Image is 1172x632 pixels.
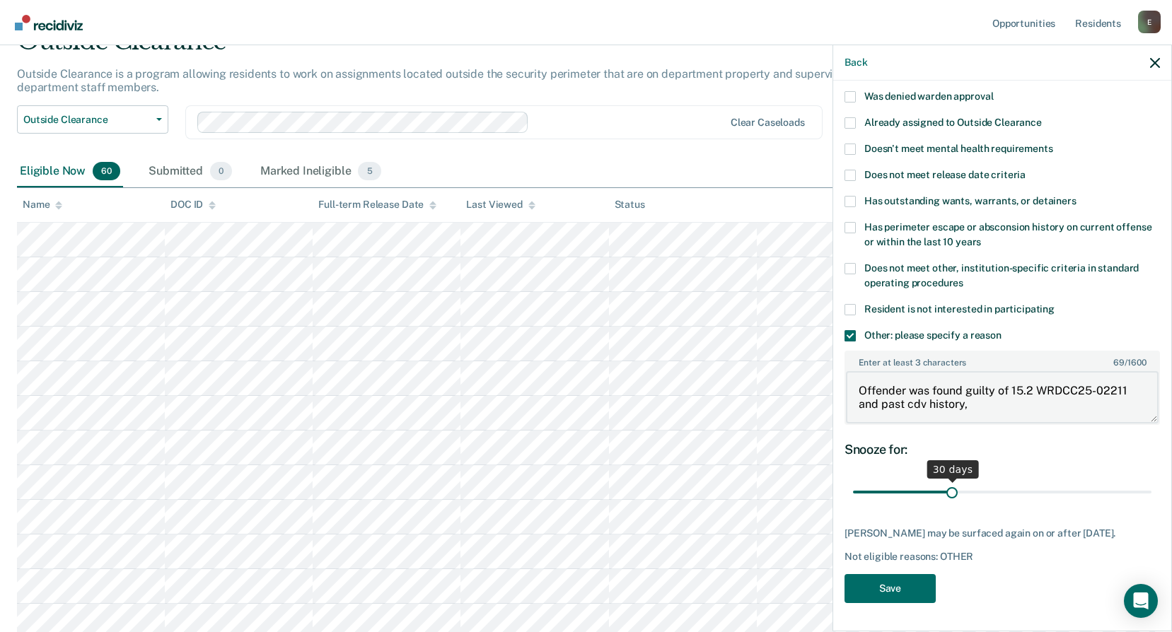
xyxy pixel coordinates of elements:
span: Outside Clearance [23,114,151,126]
div: DOC ID [170,199,216,211]
div: Snooze for: [845,442,1160,457]
div: E [1138,11,1161,33]
div: Name [23,199,62,211]
span: Doesn't meet mental health requirements [864,143,1053,154]
span: Has perimeter escape or absconsion history on current offense or within the last 10 years [864,221,1151,247]
button: Save [845,574,936,603]
p: Outside Clearance is a program allowing residents to work on assignments located outside the secu... [17,67,867,94]
div: Clear caseloads [731,117,805,129]
div: Open Intercom Messenger [1124,584,1158,618]
span: 69 [1113,358,1125,368]
span: Was denied warden approval [864,90,993,102]
div: Last Viewed [466,199,535,211]
span: Other: please specify a reason [864,329,1002,341]
span: / 1600 [1113,358,1146,368]
div: Status [615,199,645,211]
span: 0 [210,162,232,180]
div: Marked Ineligible [257,156,384,187]
button: Back [845,57,867,69]
div: Not eligible reasons: OTHER [845,551,1160,563]
span: 5 [358,162,381,180]
span: Already assigned to Outside Clearance [864,117,1042,128]
button: Profile dropdown button [1138,11,1161,33]
div: Full-term Release Date [318,199,436,211]
textarea: Offender was found guilty of 15.2 WRDCC25-02211 and past cdv history, [846,371,1159,423]
span: Does not meet release date criteria [864,169,1026,180]
label: Enter at least 3 characters [846,352,1159,368]
span: Has outstanding wants, warrants, or detainers [864,195,1077,206]
div: [PERSON_NAME] may be surfaced again on or after [DATE]. [845,527,1160,539]
div: Submitted [146,156,235,187]
span: Does not meet other, institution-specific criteria in standard operating procedures [864,262,1139,288]
span: 60 [93,162,120,180]
span: Resident is not interested in participating [864,303,1055,315]
div: Outside Clearance [17,27,896,67]
div: Eligible Now [17,156,123,187]
img: Recidiviz [15,15,83,30]
div: 30 days [927,460,979,479]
